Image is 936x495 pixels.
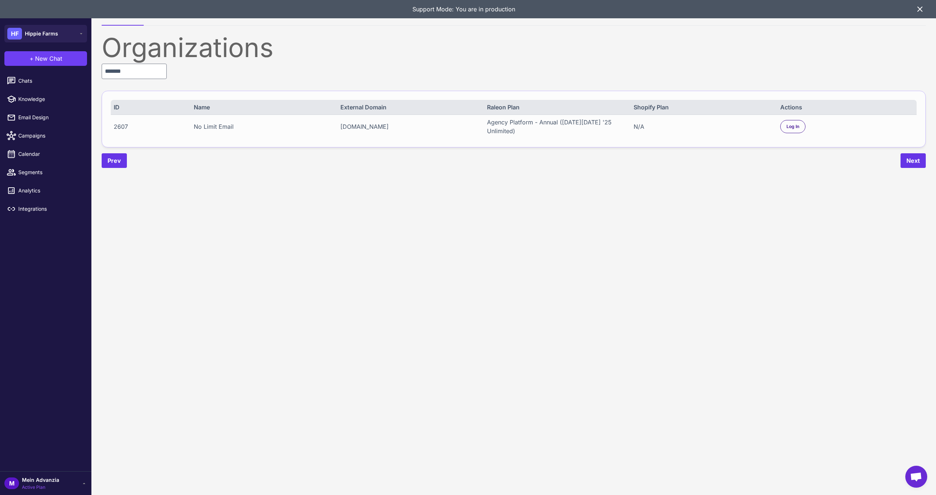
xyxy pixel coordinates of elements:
[18,77,83,85] span: Chats
[901,153,926,168] button: Next
[3,73,88,89] a: Chats
[3,91,88,107] a: Knowledge
[4,51,87,66] button: +New Chat
[18,95,83,103] span: Knowledge
[35,54,62,63] span: New Chat
[905,466,927,488] div: Open chat
[18,187,83,195] span: Analytics
[22,476,59,484] span: Mein Advanzia
[18,132,83,140] span: Campaigns
[3,165,88,180] a: Segments
[487,103,620,112] div: Raleon Plan
[3,128,88,143] a: Campaigns
[114,103,180,112] div: ID
[194,103,327,112] div: Name
[194,122,327,131] div: No Limit Email
[102,153,127,168] button: Prev
[4,477,19,489] div: M
[634,122,767,131] div: N/A
[18,205,83,213] span: Integrations
[102,34,926,61] div: Organizations
[340,103,474,112] div: External Domain
[7,28,22,40] div: HF
[18,150,83,158] span: Calendar
[786,123,799,130] span: Log In
[3,201,88,217] a: Integrations
[25,30,58,38] span: Hippie Farms
[780,103,914,112] div: Actions
[18,168,83,176] span: Segments
[18,113,83,121] span: Email Design
[3,110,88,125] a: Email Design
[30,54,34,63] span: +
[634,103,767,112] div: Shopify Plan
[4,25,87,42] button: HFHippie Farms
[340,122,474,131] div: [DOMAIN_NAME]
[487,118,620,135] div: Agency Platform - Annual ([DATE][DATE] '25 Unlimited)
[114,122,180,131] div: 2607
[3,146,88,162] a: Calendar
[22,484,59,491] span: Active Plan
[3,183,88,198] a: Analytics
